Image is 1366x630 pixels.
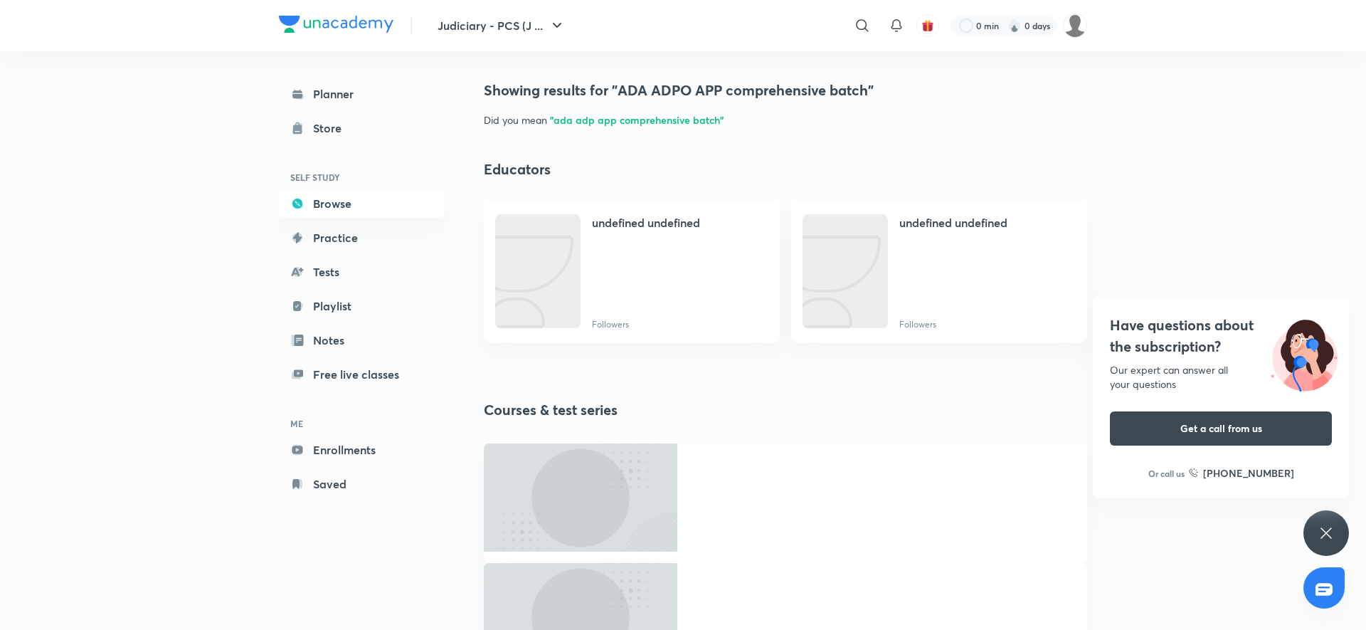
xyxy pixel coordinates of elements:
div: Store [313,120,350,137]
a: undefined undefinedFollowers [791,203,1087,342]
h4: undefined undefined [899,214,1007,231]
img: Green Vr [1063,14,1087,38]
h6: "ada adp app comprehensive batch" [550,112,724,127]
h4: undefined undefined [592,214,700,231]
a: [PHONE_NUMBER] [1189,466,1294,481]
a: Company Logo [279,16,393,36]
h4: Have questions about the subscription? [1110,315,1332,357]
img: Company Logo [279,16,393,33]
p: Or call us [1148,467,1185,480]
a: Enrollments [279,436,444,464]
button: Get a call from us [1110,411,1332,446]
h4: Showing results for "ADA ADPO APP comprehensive batch" [484,80,1087,101]
a: undefined undefinedFollowers [484,203,780,342]
a: Saved [279,470,444,498]
button: Judiciary - PCS (J ... [429,11,574,40]
a: Notes [279,326,444,355]
h6: SELF STUDY [279,165,444,189]
img: ttu_illustration_new.svg [1259,315,1349,392]
button: avatar [916,14,939,37]
img: avatar [921,19,934,32]
p: Followers [592,318,629,331]
h6: [PHONE_NUMBER] [1203,466,1294,481]
img: streak [1007,19,1022,33]
div: Our expert can answer all your questions [1110,363,1332,392]
a: Planner [279,80,444,108]
p: Did you mean [484,112,547,127]
a: Tests [279,258,444,286]
h2: Courses & test series [484,399,618,421]
a: Free live classes [279,360,444,389]
h6: ME [279,411,444,436]
a: "ada adp app comprehensive batch" [547,112,724,127]
a: Practice [279,224,444,252]
a: Playlist [279,292,444,320]
a: Store [279,114,444,142]
p: Followers [899,318,936,331]
h2: Educators [484,159,551,180]
a: Browse [279,189,444,218]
